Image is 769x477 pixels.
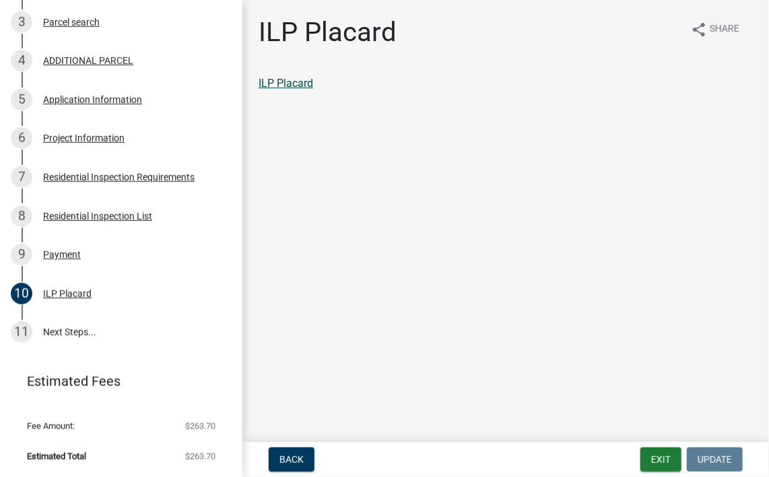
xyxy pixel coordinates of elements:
[11,368,221,395] a: Estimated Fees
[43,250,81,259] div: Payment
[710,22,739,38] span: Share
[11,89,32,110] div: 5
[185,422,215,431] span: $263.70
[43,95,142,104] div: Application Information
[43,133,125,143] div: Project Information
[43,172,195,182] div: Residential Inspection Requirements
[687,447,743,472] button: Update
[259,16,397,49] h1: ILP Placard
[259,77,313,90] a: ILP Placard
[43,18,100,27] div: Parcel search
[269,447,314,472] button: Back
[640,447,681,472] button: Exit
[691,22,707,38] i: share
[11,244,32,265] div: 9
[11,205,32,227] div: 8
[11,11,32,33] div: 3
[43,212,152,221] div: Residential Inspection List
[11,283,32,305] div: 10
[27,452,86,461] span: Estimated Total
[185,452,215,461] span: $263.70
[11,321,32,343] div: 11
[11,50,32,71] div: 4
[279,454,304,465] span: Back
[11,166,32,188] div: 7
[27,422,75,431] span: Fee Amount:
[43,289,92,298] div: ILP Placard
[698,454,732,465] span: Update
[11,127,32,149] div: 6
[680,16,750,42] button: shareShare
[43,56,133,65] div: ADDITIONAL PARCEL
